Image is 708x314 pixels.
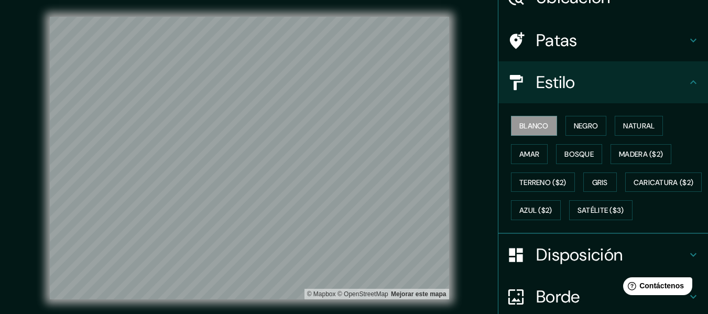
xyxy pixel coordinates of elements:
[565,116,607,136] button: Negro
[536,29,578,51] font: Patas
[615,116,663,136] button: Natural
[569,200,633,220] button: Satélite ($3)
[307,290,336,298] a: Mapbox
[619,149,663,159] font: Madera ($2)
[536,244,623,266] font: Disposición
[511,200,561,220] button: Azul ($2)
[615,273,696,302] iframe: Lanzador de widgets de ayuda
[337,290,388,298] a: Mapa de OpenStreet
[611,144,671,164] button: Madera ($2)
[583,172,617,192] button: Gris
[498,61,708,103] div: Estilo
[337,290,388,298] font: © OpenStreetMap
[498,234,708,276] div: Disposición
[623,121,655,131] font: Natural
[511,172,575,192] button: Terreno ($2)
[519,149,539,159] font: Amar
[536,286,580,308] font: Borde
[625,172,702,192] button: Caricatura ($2)
[574,121,598,131] font: Negro
[307,290,336,298] font: © Mapbox
[511,144,548,164] button: Amar
[391,290,446,298] a: Map feedback
[634,178,694,187] font: Caricatura ($2)
[519,206,552,215] font: Azul ($2)
[498,19,708,61] div: Patas
[536,71,575,93] font: Estilo
[556,144,602,164] button: Bosque
[519,178,567,187] font: Terreno ($2)
[564,149,594,159] font: Bosque
[511,116,557,136] button: Blanco
[50,17,449,299] canvas: Mapa
[519,121,549,131] font: Blanco
[592,178,608,187] font: Gris
[391,290,446,298] font: Mejorar este mapa
[578,206,624,215] font: Satélite ($3)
